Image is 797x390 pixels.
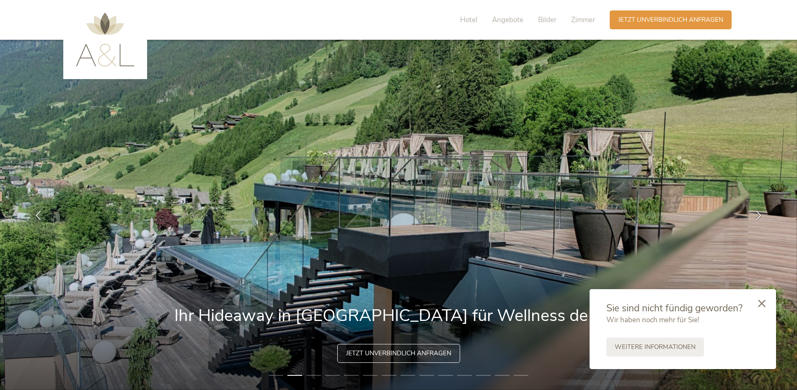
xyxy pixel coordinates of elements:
span: Sie sind nicht fündig geworden? [606,302,743,315]
span: Weitere Informationen [615,343,696,352]
img: AMONTI & LUNARIS Wellnessresort [76,13,135,67]
span: Jetzt unverbindlich anfragen [618,15,723,24]
span: Angebote [492,15,523,25]
span: Zimmer [571,15,595,25]
span: Hotel [460,15,477,25]
span: Bilder [538,15,556,25]
a: Weitere Informationen [606,338,704,357]
span: Wir haben noch mehr für Sie! [606,315,699,325]
span: Jetzt unverbindlich anfragen [346,349,451,358]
